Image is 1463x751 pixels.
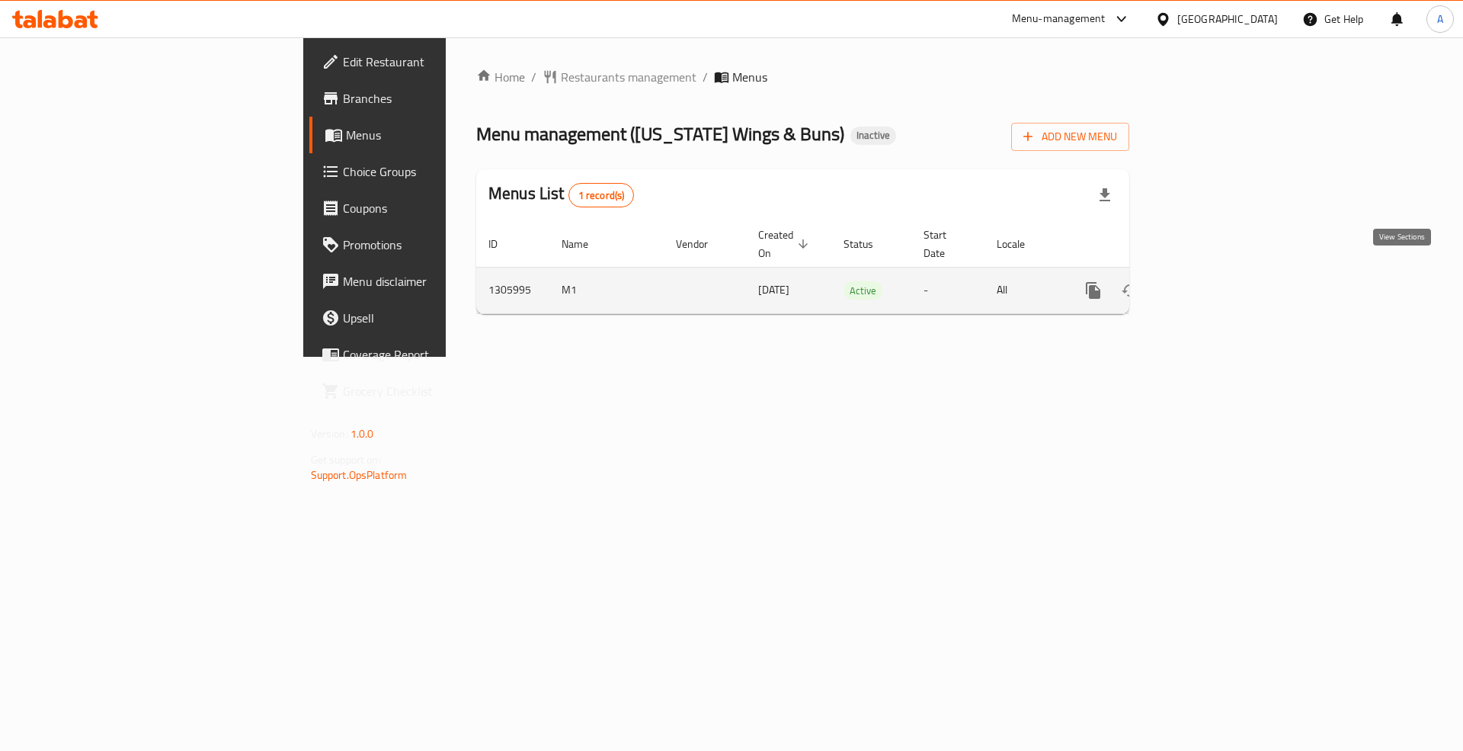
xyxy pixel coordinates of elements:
span: Promotions [343,236,536,254]
span: Inactive [850,129,896,142]
span: Menus [346,126,536,144]
div: Inactive [850,127,896,145]
a: Promotions [309,226,548,263]
span: Upsell [343,309,536,327]
span: 1.0.0 [351,424,374,444]
li: / [703,68,708,86]
a: Grocery Checklist [309,373,548,409]
button: more [1075,272,1112,309]
span: [DATE] [758,280,789,300]
span: Restaurants management [561,68,696,86]
td: - [911,267,984,313]
a: Menu disclaimer [309,263,548,300]
table: enhanced table [476,221,1234,314]
a: Coupons [309,190,548,226]
th: Actions [1063,221,1234,268]
span: Menus [732,68,767,86]
td: M1 [549,267,664,313]
a: Branches [309,80,548,117]
span: Get support on: [311,450,381,470]
span: Active [844,282,882,300]
span: Choice Groups [343,162,536,181]
span: Branches [343,89,536,108]
span: Edit Restaurant [343,53,536,71]
span: Status [844,235,893,253]
span: Grocery Checklist [343,382,536,400]
span: 1 record(s) [569,188,634,203]
a: Upsell [309,300,548,336]
span: Menu management ( [US_STATE] Wings & Buns ) [476,117,844,151]
a: Coverage Report [309,336,548,373]
div: Total records count [568,183,635,207]
span: A [1437,11,1443,27]
span: Add New Menu [1023,127,1117,146]
div: [GEOGRAPHIC_DATA] [1177,11,1278,27]
button: Add New Menu [1011,123,1129,151]
span: Start Date [924,226,966,262]
span: Version: [311,424,348,444]
span: Coupons [343,199,536,217]
div: Active [844,281,882,300]
span: Menu disclaimer [343,272,536,290]
a: Choice Groups [309,153,548,190]
a: Support.OpsPlatform [311,465,408,485]
h2: Menus List [488,182,634,207]
span: ID [488,235,517,253]
nav: breadcrumb [476,68,1129,86]
a: Edit Restaurant [309,43,548,80]
span: Created On [758,226,813,262]
span: Coverage Report [343,345,536,364]
td: All [984,267,1063,313]
span: Name [562,235,608,253]
a: Menus [309,117,548,153]
span: Vendor [676,235,728,253]
button: Change Status [1112,272,1148,309]
a: Restaurants management [543,68,696,86]
span: Locale [997,235,1045,253]
div: Menu-management [1012,10,1106,28]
